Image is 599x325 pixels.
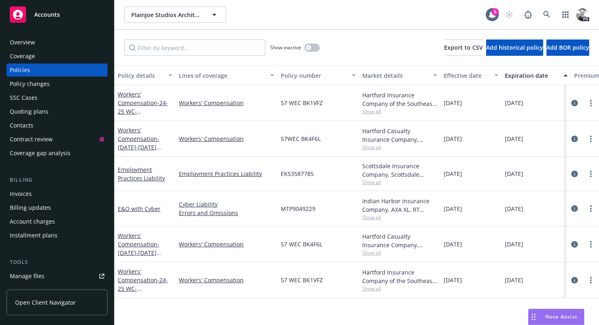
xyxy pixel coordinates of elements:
[501,7,518,23] a: Start snowing
[557,7,574,23] a: Switch app
[586,239,596,249] a: more
[444,276,462,284] span: [DATE]
[118,232,167,274] a: Workers' Compensation
[362,249,437,256] span: Show all
[505,134,523,143] span: [DATE]
[124,40,265,56] input: Filter by keyword...
[444,71,489,80] div: Effective date
[586,134,596,144] a: more
[505,169,523,178] span: [DATE]
[281,169,314,178] span: EKS3587785
[7,258,108,266] div: Tools
[362,144,437,151] span: Show all
[281,204,315,213] span: MTP9049229
[362,268,437,285] div: Hartford Insurance Company of the Southeast, Hartford Insurance Group
[7,3,108,26] a: Accounts
[10,36,35,49] div: Overview
[270,44,301,51] span: Show inactive
[179,71,265,80] div: Lines of coverage
[124,7,226,23] button: PlainJoe Studios Architecture, Inc.
[486,40,543,56] button: Add historical policy
[118,126,163,168] a: Workers' Compensation
[362,179,437,186] span: Show all
[546,40,589,56] button: Add BOR policy
[7,77,108,90] a: Policy changes
[10,64,30,77] div: Policies
[570,204,579,213] a: circleInformation
[7,133,108,146] a: Contract review
[362,71,428,80] div: Market details
[362,214,437,221] span: Show all
[131,11,202,19] span: PlainJoe Studios Architecture, Inc.
[277,66,359,85] button: Policy number
[444,204,462,213] span: [DATE]
[545,313,577,320] span: Nova Assist
[179,134,274,143] a: Workers' Compensation
[570,169,579,179] a: circleInformation
[7,91,108,104] a: SSC Cases
[362,197,437,214] div: Indian Harbor Insurance Company, AXA XL, RT Specialty Insurance Services, LLC (RSG Specialty, LLC)
[576,8,589,21] img: photo
[440,66,502,85] button: Effective date
[529,309,539,325] div: Drag to move
[7,270,108,283] a: Manage files
[118,71,163,80] div: Policy details
[10,201,51,214] div: Billing updates
[491,8,499,15] div: 5
[34,11,60,18] span: Accounts
[520,7,536,23] a: Report a Bug
[7,187,108,200] a: Invoices
[10,215,55,228] div: Account charges
[486,44,543,51] span: Add historical policy
[281,71,347,80] div: Policy number
[505,71,559,80] div: Expiration date
[528,309,584,325] button: Nova Assist
[362,162,437,179] div: Scottsdale Insurance Company, Scottsdale Insurance Company (Nationwide), RT Specialty Insurance S...
[444,134,462,143] span: [DATE]
[362,232,437,249] div: Hartford Casualty Insurance Company, Hartford Insurance Group
[539,7,555,23] a: Search
[359,66,440,85] button: Market details
[179,240,274,248] a: Workers' Compensation
[179,209,274,217] a: Errors and Omissions
[570,134,579,144] a: circleInformation
[10,147,70,160] div: Coverage gap analysis
[362,91,437,108] div: Hartford Insurance Company of the Southeast, Hartford Insurance Group
[362,127,437,144] div: Hartford Casualty Insurance Company, Hartford Insurance Group
[15,298,76,307] span: Open Client Navigator
[505,99,523,107] span: [DATE]
[444,44,483,51] span: Export to CSV
[505,276,523,284] span: [DATE]
[570,275,579,285] a: circleInformation
[7,119,108,132] a: Contacts
[7,229,108,242] a: Installment plans
[7,50,108,63] a: Coverage
[176,66,277,85] button: Lines of coverage
[444,169,462,178] span: [DATE]
[362,285,437,292] span: Show all
[362,108,437,115] span: Show all
[281,134,321,143] span: 57WEC BK4F6L
[586,169,596,179] a: more
[570,98,579,108] a: circleInformation
[281,276,323,284] span: 57 WEC BK1VFZ
[7,36,108,49] a: Overview
[7,215,108,228] a: Account charges
[444,240,462,248] span: [DATE]
[115,66,176,85] button: Policy details
[505,240,523,248] span: [DATE]
[10,229,57,242] div: Installment plans
[281,99,323,107] span: 57 WEC BK1VFZ
[179,200,274,209] a: Cyber Liability
[444,40,483,56] button: Export to CSV
[570,239,579,249] a: circleInformation
[502,66,571,85] button: Expiration date
[586,98,596,108] a: more
[7,201,108,214] a: Billing updates
[118,90,169,132] a: Workers' Compensation
[10,187,32,200] div: Invoices
[10,50,35,63] div: Coverage
[10,105,48,118] div: Quoting plans
[7,105,108,118] a: Quoting plans
[444,99,462,107] span: [DATE]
